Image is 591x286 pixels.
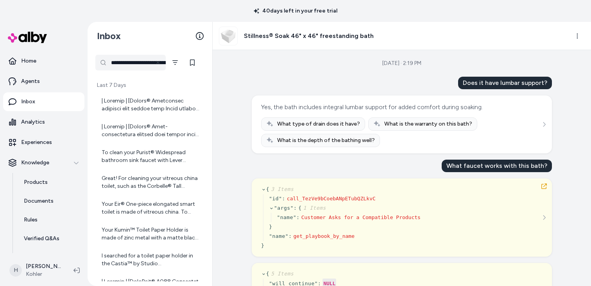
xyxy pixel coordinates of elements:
[95,118,204,143] a: | Loremip | [Dolors® Amet-consectetura elitsed doei tempor inci utlab-etdolore magnaaliq](enima:/...
[249,7,342,15] p: 40 days left in your free trial
[3,133,84,152] a: Experiences
[102,226,200,242] div: Your Kumin™ Toilet Paper Holder is made of zinc metal with a matte black finish. For cleaning met...
[288,232,292,240] div: :
[301,214,421,220] span: Customer Asks for a Compatible Products
[539,213,549,222] button: See more
[9,264,22,277] span: H
[21,139,52,146] p: Experiences
[458,77,552,89] div: Does it have lumbar support?
[24,216,38,224] p: Rules
[266,186,294,192] span: {
[95,92,204,117] a: | Loremip | [Dolors® Ametconsec adipisci elit seddoe temp Incid utlabor, 9.3 etd](magna://ali.eni...
[539,120,549,129] button: See more
[269,233,288,239] span: " name "
[219,27,237,45] img: aad97040_rgb
[261,243,264,248] span: }
[3,52,84,70] a: Home
[442,160,552,172] div: What faucet works with this bath?
[293,233,355,239] span: get_playbook_by_name
[277,120,360,128] span: What type of drain does it have?
[382,59,421,67] div: [DATE] · 2:19 PM
[294,204,297,212] div: :
[3,113,84,131] a: Analytics
[302,205,326,211] span: 1 Items
[24,235,59,243] p: Verified Q&As
[97,30,121,42] h2: Inbox
[269,186,294,192] span: 3 Items
[95,170,204,195] a: Great! For cleaning your vitreous china toilet, such as the Corbelle® Tall ContinuousClean, we re...
[16,173,84,192] a: Products
[21,57,36,65] p: Home
[102,252,200,268] div: I searched for a toilet paper holder in the Castia™ by Studio [PERSON_NAME] collection but did no...
[95,144,204,169] a: To clean your Purist® Widespread bathroom sink faucet with Lever handles, which is made of metal ...
[21,98,35,106] p: Inbox
[16,229,84,248] a: Verified Q&As
[3,72,84,91] a: Agents
[5,258,67,283] button: H[PERSON_NAME]Kohler
[16,248,84,267] a: Reviews
[3,153,84,172] button: Knowledge
[21,159,49,167] p: Knowledge
[102,123,200,139] div: | Loremip | [Dolors® Amet-consectetura elitsed doei tempor inci utlab-etdolore magnaaliq](enima:/...
[102,97,200,113] div: | Loremip | [Dolors® Ametconsec adipisci elit seddoe temp Incid utlabor, 9.3 etd](magna://ali.eni...
[296,214,299,221] div: :
[277,137,375,144] span: What is the depth of the bathing well?
[102,200,200,216] div: Your Eir® One-piece elongated smart toilet is made of vitreous china. To keep it clean and lookin...
[102,149,200,164] div: To clean your Purist® Widespread bathroom sink faucet with Lever handles, which is made of metal ...
[95,221,204,246] a: Your Kumin™ Toilet Paper Holder is made of zinc metal with a matte black finish. For cleaning met...
[167,55,183,70] button: Filter
[95,196,204,221] a: Your Eir® One-piece elongated smart toilet is made of vitreous china. To keep it clean and lookin...
[269,271,294,277] span: 5 Items
[244,31,374,41] h3: Stillness® Soak 46" x 46" freestanding bath
[95,81,204,89] p: Last 7 Days
[21,77,40,85] p: Agents
[261,102,483,113] div: Yes, the bath includes integral lumbar support for added comfort during soaking.
[102,174,200,190] div: Great! For cleaning your vitreous china toilet, such as the Corbelle® Tall ContinuousClean, we re...
[282,195,285,203] div: :
[266,271,294,277] span: {
[384,120,472,128] span: What is the warranty on this bath?
[274,205,294,211] span: " args "
[24,178,48,186] p: Products
[277,214,296,220] span: " name "
[95,247,204,272] a: I searched for a toilet paper holder in the Castia™ by Studio [PERSON_NAME] collection but did no...
[24,197,54,205] p: Documents
[26,270,61,278] span: Kohler
[8,32,47,43] img: alby Logo
[269,196,282,201] span: " id "
[21,118,45,126] p: Analytics
[298,205,326,211] span: {
[287,196,376,201] span: call_TezVe9bCoebANpETubQZLkvC
[269,224,272,230] span: }
[16,192,84,210] a: Documents
[16,210,84,229] a: Rules
[3,92,84,111] a: Inbox
[26,263,61,270] p: [PERSON_NAME]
